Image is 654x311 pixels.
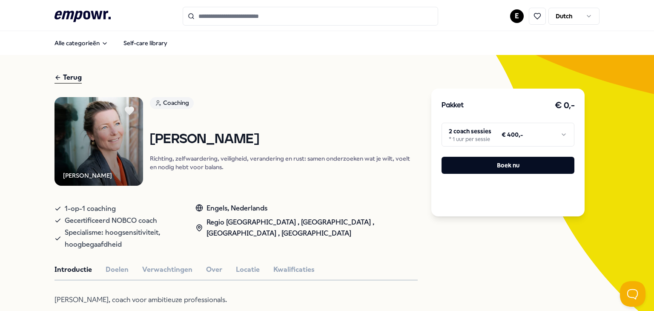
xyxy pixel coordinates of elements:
button: Kwalificaties [273,264,315,275]
button: E [510,9,524,23]
button: Locatie [236,264,260,275]
h3: Pakket [442,100,464,111]
p: Richting, zelfwaardering, veiligheid, verandering en rust: samen onderzoeken wat je wilt, voelt e... [150,154,418,171]
h1: [PERSON_NAME] [150,132,418,147]
button: Verwachtingen [142,264,192,275]
button: Boek nu [442,157,574,174]
input: Search for products, categories or subcategories [183,7,438,26]
button: Over [206,264,222,275]
p: [PERSON_NAME], coach voor ambitieuze professionals. [54,294,331,306]
div: Coaching [150,97,194,109]
div: Terug [54,72,82,84]
a: Coaching [150,97,418,112]
span: 1-op-1 coaching [65,203,116,215]
div: [PERSON_NAME] [63,171,112,180]
span: Gecertificeerd NOBCO coach [65,215,157,227]
span: Specialisme: hoogsensitiviteit, hoogbegaafdheid [65,227,178,251]
button: Introductie [54,264,92,275]
h3: € 0,- [555,99,575,112]
button: Alle categorieën [48,35,115,52]
button: Doelen [106,264,129,275]
iframe: Help Scout Beacon - Open [620,281,645,307]
div: Regio [GEOGRAPHIC_DATA] , [GEOGRAPHIC_DATA] , [GEOGRAPHIC_DATA] , [GEOGRAPHIC_DATA] [195,217,418,239]
img: Product Image [54,97,143,186]
div: Engels, Nederlands [195,203,418,214]
a: Self-care library [117,35,174,52]
nav: Main [48,35,174,52]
